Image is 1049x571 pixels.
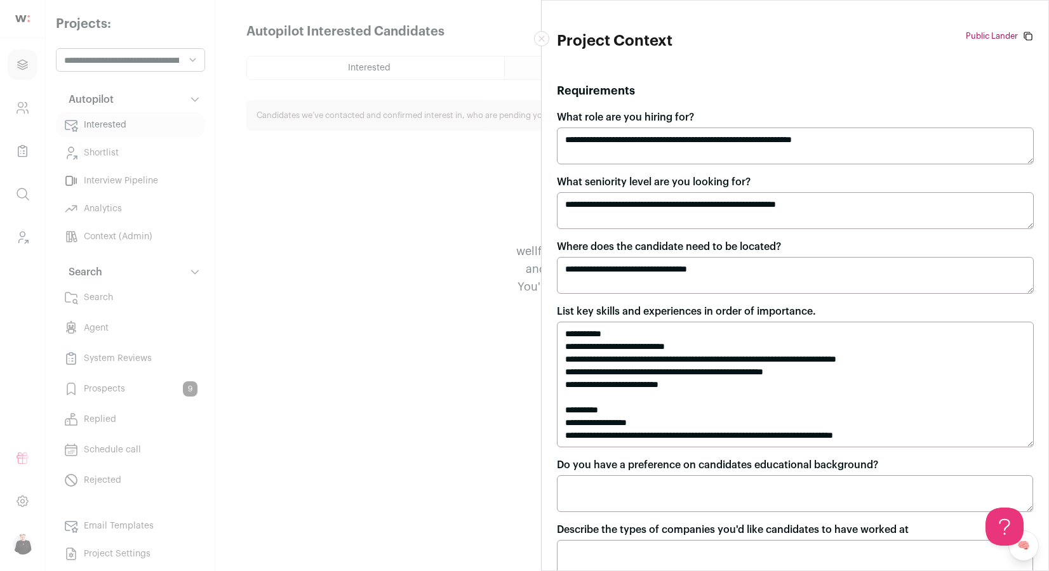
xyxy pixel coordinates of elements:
label: Where does the candidate need to be located? [557,239,781,254]
button: Close modal [534,31,549,46]
label: Describe the types of companies you'd like candidates to have worked at [557,522,909,537]
a: 🧠 [1008,530,1039,561]
label: What role are you hiring for? [557,110,694,125]
label: Do you have a preference on candidates educational background? [557,457,878,473]
h2: Requirements [557,82,1033,100]
h1: Project Context [557,31,716,51]
label: What seniority level are you looking for? [557,174,751,190]
a: Public Lander [966,31,1018,41]
label: List key skills and experiences in order of importance. [557,304,816,319]
iframe: Help Scout Beacon - Open [986,508,1024,546]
